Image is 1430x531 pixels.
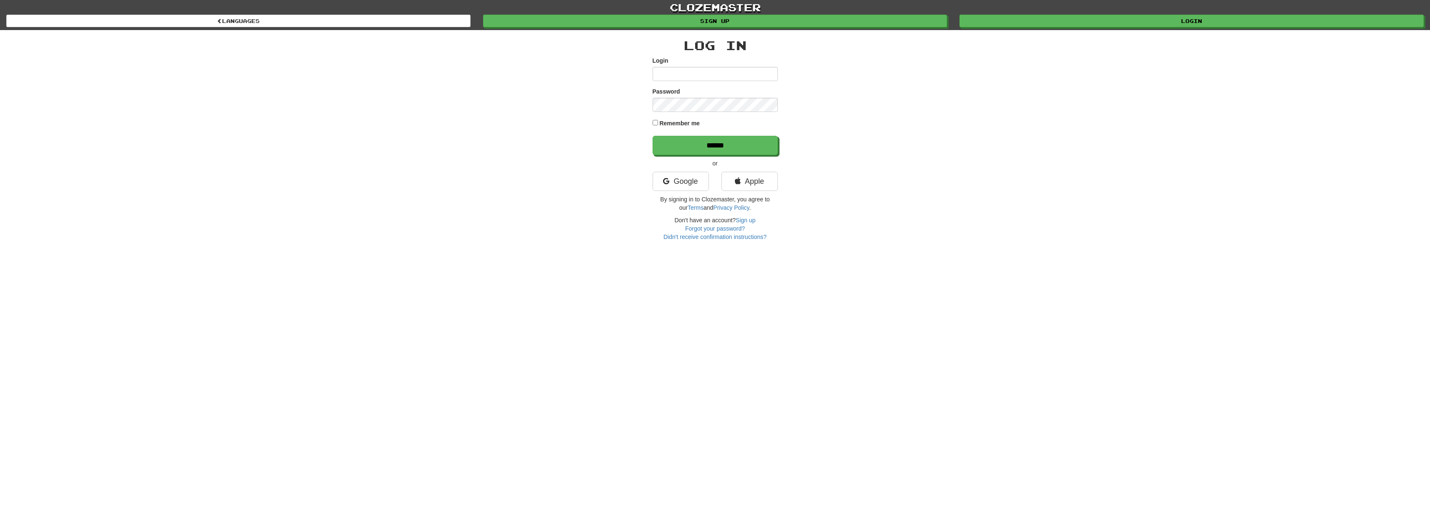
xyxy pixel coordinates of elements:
a: Didn't receive confirmation instructions? [663,234,767,240]
div: Don't have an account? [653,216,778,241]
a: Sign up [483,15,947,27]
label: Remember me [659,119,700,127]
p: By signing in to Clozemaster, you agree to our and . [653,195,778,212]
a: Google [653,172,709,191]
a: Languages [6,15,471,27]
label: Password [653,87,680,96]
a: Apple [721,172,778,191]
a: Privacy Policy [713,204,749,211]
a: Sign up [736,217,755,224]
p: or [653,159,778,168]
a: Login [959,15,1424,27]
a: Terms [688,204,704,211]
label: Login [653,56,668,65]
h2: Log In [653,38,778,52]
a: Forgot your password? [685,225,745,232]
